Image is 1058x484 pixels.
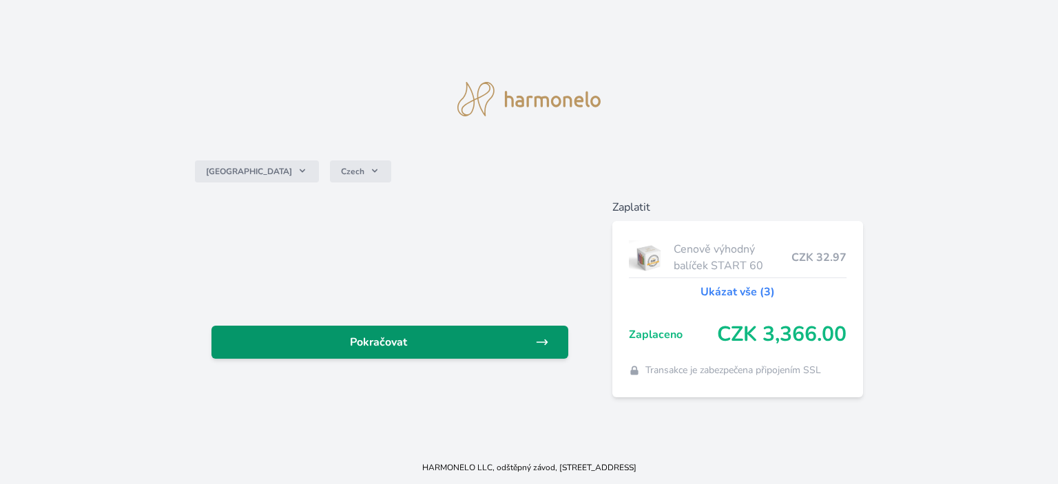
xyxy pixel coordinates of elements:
[211,326,568,359] a: Pokračovat
[341,166,364,177] span: Czech
[629,240,668,275] img: start.jpg
[791,249,847,266] span: CZK 32.97
[457,82,601,116] img: logo.svg
[222,334,535,350] span: Pokračovat
[330,160,391,182] button: Czech
[206,166,292,177] span: [GEOGRAPHIC_DATA]
[701,284,775,300] a: Ukázat vše (3)
[612,199,863,215] h6: Zaplatit
[195,160,319,182] button: [GEOGRAPHIC_DATA]
[674,241,791,274] span: Cenově výhodný balíček START 60
[645,364,821,377] span: Transakce je zabezpečena připojením SSL
[629,326,717,343] span: Zaplaceno
[717,322,847,347] span: CZK 3,366.00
